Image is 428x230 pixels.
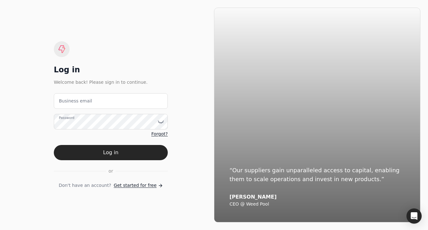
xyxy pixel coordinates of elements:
[59,115,74,121] label: Password
[54,145,168,160] button: Log in
[54,79,168,86] div: Welcome back! Please sign in to continue.
[230,201,405,207] div: CEO @ Weed Pool
[230,166,405,184] div: “Our suppliers gain unparalleled access to capital, enabling them to scale operations and invest ...
[54,65,168,75] div: Log in
[230,194,405,200] div: [PERSON_NAME]
[109,168,113,174] span: or
[114,182,156,189] span: Get started for free
[59,98,92,104] label: Business email
[151,131,168,137] a: Forgot?
[59,182,111,189] span: Don't have an account?
[406,208,422,224] div: Open Intercom Messenger
[114,182,163,189] a: Get started for free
